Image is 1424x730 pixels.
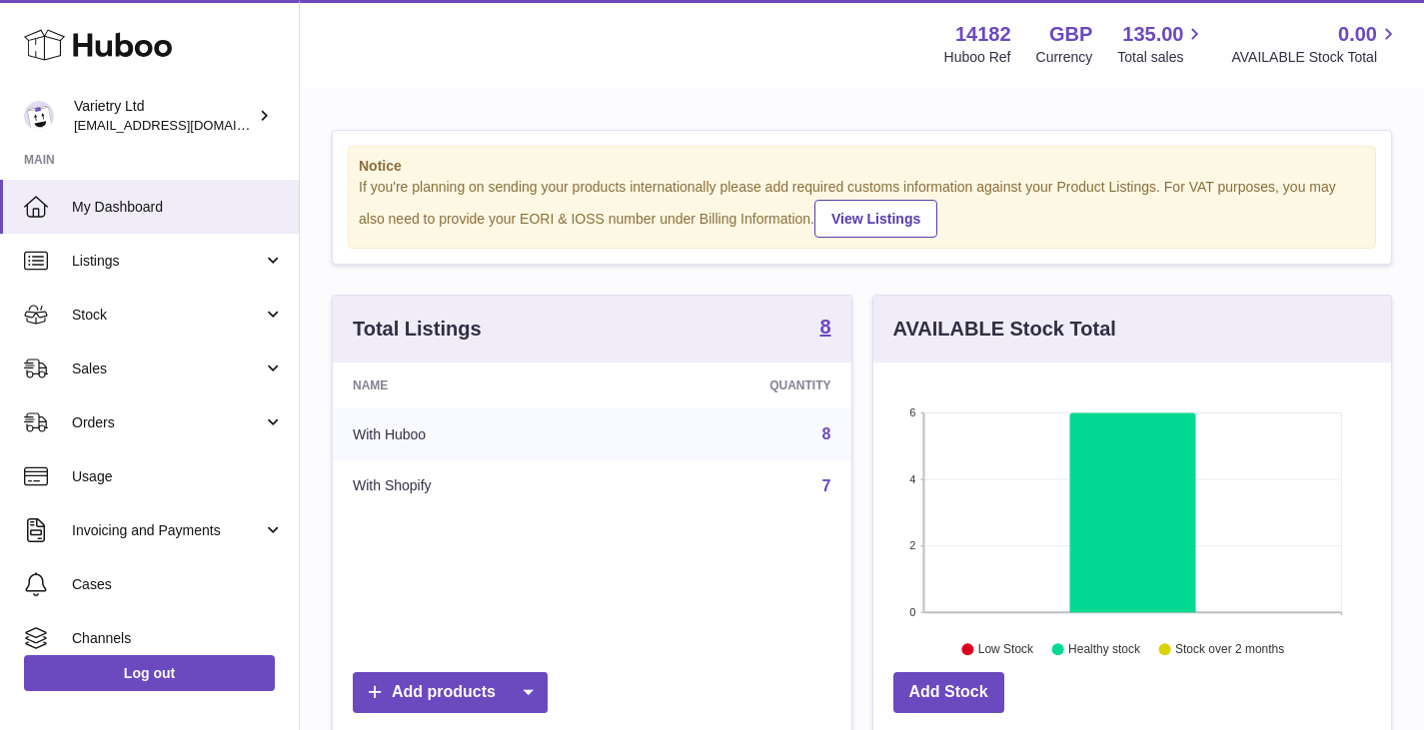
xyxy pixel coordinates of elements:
[72,467,284,486] span: Usage
[353,316,482,343] h3: Total Listings
[74,117,294,133] span: [EMAIL_ADDRESS][DOMAIN_NAME]
[814,200,937,238] a: View Listings
[977,642,1033,656] text: Low Stock
[333,363,613,408] th: Name
[822,477,831,494] a: 7
[74,97,254,135] div: Varietry Ltd
[359,157,1365,176] strong: Notice
[909,606,915,618] text: 0
[72,360,263,378] span: Sales
[1231,48,1400,67] span: AVAILABLE Stock Total
[1338,21,1377,48] span: 0.00
[333,408,613,460] td: With Huboo
[893,672,1004,713] a: Add Stock
[819,317,830,341] a: 8
[72,306,263,325] span: Stock
[819,317,830,337] strong: 8
[72,413,263,432] span: Orders
[353,672,548,713] a: Add products
[1117,21,1206,67] a: 135.00 Total sales
[1068,642,1141,656] text: Healthy stock
[1117,48,1206,67] span: Total sales
[909,473,915,485] text: 4
[359,178,1365,238] div: If you're planning on sending your products internationally please add required customs informati...
[72,575,284,594] span: Cases
[1036,48,1093,67] div: Currency
[72,198,284,217] span: My Dashboard
[613,363,851,408] th: Quantity
[24,101,54,131] img: leith@varietry.com
[822,425,831,442] a: 8
[1231,21,1400,67] a: 0.00 AVAILABLE Stock Total
[1049,21,1092,48] strong: GBP
[72,252,263,271] span: Listings
[944,48,1011,67] div: Huboo Ref
[333,460,613,512] td: With Shopify
[1122,21,1183,48] span: 135.00
[893,316,1116,343] h3: AVAILABLE Stock Total
[909,539,915,551] text: 2
[955,21,1011,48] strong: 14182
[72,629,284,648] span: Channels
[24,655,275,691] a: Log out
[1175,642,1284,656] text: Stock over 2 months
[72,521,263,540] span: Invoicing and Payments
[909,406,915,418] text: 6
